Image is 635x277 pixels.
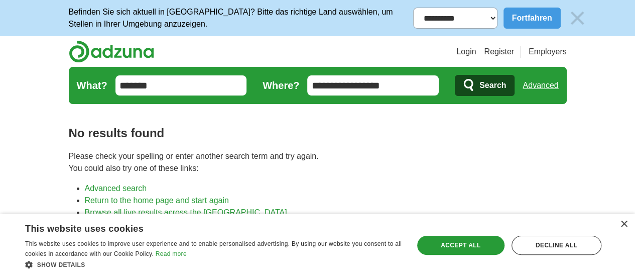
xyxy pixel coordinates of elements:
a: Advanced [523,75,558,96]
h1: No results found [69,124,567,142]
span: This website uses cookies to improve user experience and to enable personalised advertising. By u... [25,240,402,257]
img: Adzuna logo [69,40,154,63]
a: Read more, opens a new window [156,250,187,257]
div: Accept all [417,236,504,255]
a: Browse all live results across the [GEOGRAPHIC_DATA] [85,208,287,217]
span: Show details [37,261,85,268]
div: Show details [25,259,402,269]
a: Register [484,46,514,58]
a: Return to the home page and start again [85,196,229,205]
label: What? [77,78,107,93]
a: Login [456,46,476,58]
div: Decline all [512,236,601,255]
a: Employers [529,46,567,58]
button: Search [455,75,515,96]
div: Close [620,221,627,228]
span: Search [479,75,506,96]
a: Advanced search [85,184,147,193]
p: Please check your spelling or enter another search term and try again. You could also try one of ... [69,150,567,174]
button: Fortfahren [503,8,561,29]
div: This website uses cookies [25,220,377,235]
img: icon_close_no_bg.svg [567,8,588,29]
p: Befinden Sie sich aktuell in [GEOGRAPHIC_DATA]? Bitte das richtige Land auswählen, um Stellen in ... [69,6,414,30]
label: Where? [263,78,299,93]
